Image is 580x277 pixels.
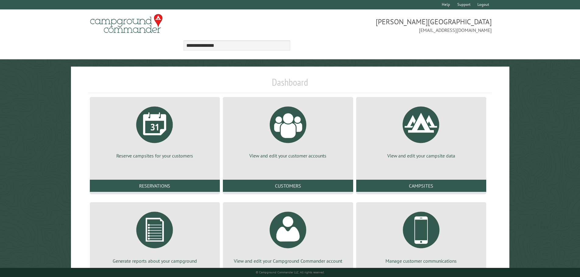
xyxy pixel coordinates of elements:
[97,152,213,159] p: Reserve campsites for your customers
[97,102,213,159] a: Reserve campsites for your customers
[97,258,213,264] p: Generate reports about your campground
[88,12,164,36] img: Campground Commander
[290,17,492,34] span: [PERSON_NAME][GEOGRAPHIC_DATA] [EMAIL_ADDRESS][DOMAIN_NAME]
[364,102,479,159] a: View and edit your campsite data
[90,180,220,192] a: Reservations
[88,76,492,93] h1: Dashboard
[256,270,325,274] small: © Campground Commander LLC. All rights reserved.
[364,207,479,264] a: Manage customer communications
[230,102,346,159] a: View and edit your customer accounts
[230,207,346,264] a: View and edit your Campground Commander account
[364,152,479,159] p: View and edit your campsite data
[356,180,486,192] a: Campsites
[230,152,346,159] p: View and edit your customer accounts
[230,258,346,264] p: View and edit your Campground Commander account
[223,180,353,192] a: Customers
[97,207,213,264] a: Generate reports about your campground
[364,258,479,264] p: Manage customer communications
